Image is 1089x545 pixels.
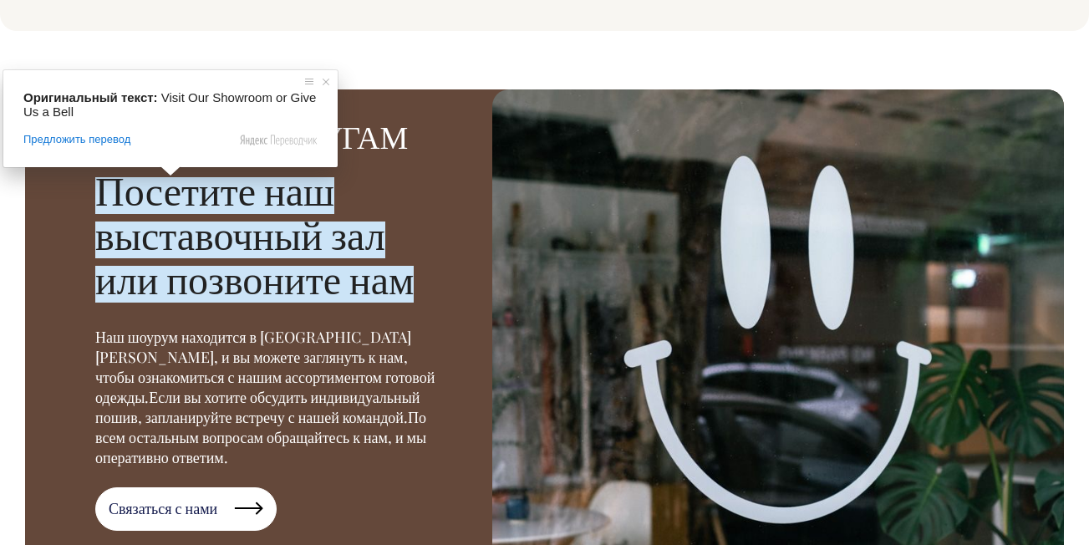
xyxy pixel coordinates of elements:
span: Оригинальный текст: [23,90,158,104]
ya-tr-span: Связаться с нами [109,503,217,517]
ya-tr-span: или позвоните нам [95,266,414,303]
ya-tr-span: Наш шоурум находится в [GEOGRAPHIC_DATA][PERSON_NAME], и вы можете заглянуть к нам, чтобы ознаком... [95,327,435,407]
ya-tr-span: По всем остальным вопросам обращайтесь к нам, и мы оперативно ответим. [95,407,426,467]
span: Предложить перевод [23,132,130,147]
span: Visit Our Showroom or Give Us a Bell [23,90,320,119]
a: Связаться с нами [95,487,277,531]
ya-tr-span: Посетите наш выставочный зал [95,177,385,258]
ya-tr-span: Если вы хотите обсудить индивидуальный пошив, запланируйте встречу с нашей командой. [95,387,420,427]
